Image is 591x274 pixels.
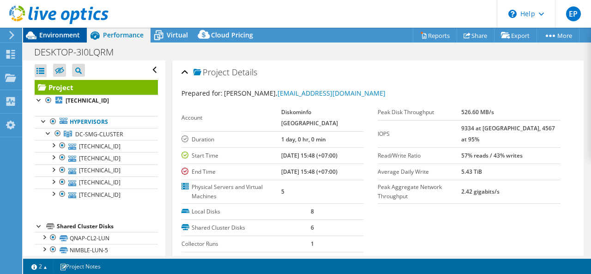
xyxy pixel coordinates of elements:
label: Account [181,113,281,122]
b: 9334 at [GEOGRAPHIC_DATA], 4567 at 95% [461,124,555,143]
a: QNAP-CL2-LUN [35,232,158,244]
b: [TECHNICAL_ID] [66,97,109,104]
b: [DATE] 15:48 (+07:00) [281,152,338,159]
label: Peak Disk Throughput [378,108,461,117]
a: Project Notes [53,261,107,272]
h1: DESKTOP-3I0LQRM [30,47,128,57]
a: Project [35,80,158,95]
div: Shared Cluster Disks [57,221,158,232]
a: More [537,28,579,43]
b: 1 [311,240,314,248]
a: Share [457,28,495,43]
a: NIMBLE-LUN-5 [35,244,158,256]
a: [TECHNICAL_ID] [35,140,158,152]
a: [TECHNICAL_ID] [35,189,158,201]
a: DC-SMG-CLUSTER [35,128,158,140]
span: Virtual [167,30,188,39]
label: Shared Cluster Disks [181,223,311,232]
a: [TECHNICAL_ID] [35,177,158,189]
a: Hypervisors [35,116,158,128]
label: Average Daily Write [378,167,461,177]
a: 2 [25,261,54,272]
label: Peak Aggregate Network Throughput [378,183,461,201]
b: [DATE] 15:48 (+07:00) [281,168,338,176]
label: End Time [181,167,281,177]
b: Diskominfo [GEOGRAPHIC_DATA] [281,108,338,127]
b: 57% reads / 43% writes [461,152,523,159]
label: Local Disks [181,207,311,216]
svg: \n [508,10,517,18]
b: 8 [311,207,314,215]
span: DC-SMG-CLUSTER [75,130,123,138]
label: Collector Runs [181,239,311,249]
a: Export [494,28,537,43]
a: [TECHNICAL_ID] [35,152,158,164]
label: Physical Servers and Virtual Machines [181,183,281,201]
span: Details [232,67,257,78]
label: Read/Write Ratio [378,151,461,160]
span: Project [193,68,229,77]
a: Reports [413,28,457,43]
span: Performance [103,30,144,39]
a: [TECHNICAL_ID] [35,164,158,177]
span: [PERSON_NAME], [224,89,386,97]
label: Start Time [181,151,281,160]
b: 5 [281,188,284,195]
span: Environment [39,30,80,39]
span: Cloud Pricing [211,30,253,39]
a: [TECHNICAL_ID] [35,95,158,107]
b: 526.60 MB/s [461,108,494,116]
b: 2.42 gigabits/s [461,188,500,195]
b: 6 [311,224,314,231]
a: [EMAIL_ADDRESS][DOMAIN_NAME] [277,89,386,97]
span: EP [566,6,581,21]
b: 1 day, 0 hr, 0 min [281,135,326,143]
label: Prepared for: [181,89,223,97]
label: Used Local Capacity [181,256,311,265]
label: Duration [181,135,281,144]
label: IOPS [378,129,461,139]
b: 5.43 TiB [461,168,482,176]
